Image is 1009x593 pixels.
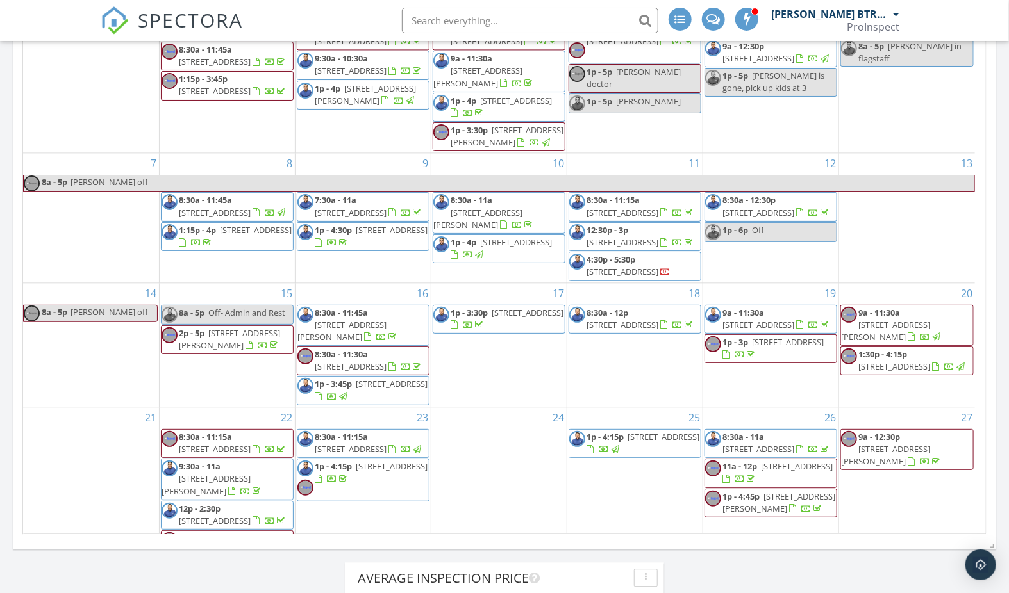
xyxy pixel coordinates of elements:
a: 1p - 4:15p [STREET_ADDRESS] [587,431,699,455]
span: 1p - 3:30p [451,124,488,136]
a: Go to September 26, 2025 [822,407,838,428]
a: 8:30a - 12:30p [STREET_ADDRESS] [705,192,837,221]
img: image.png [569,307,585,323]
span: [STREET_ADDRESS] [722,53,794,64]
span: 7:30a - 11a [315,194,356,206]
a: Go to September 16, 2025 [414,283,431,304]
span: 11a - 12p [722,460,757,472]
span: [STREET_ADDRESS] [356,460,428,472]
a: 1:30p - 4:15p [STREET_ADDRESS] [840,346,974,375]
img: image.png [433,53,449,69]
a: Go to September 22, 2025 [278,407,295,428]
span: 1p - 5p [587,95,612,107]
span: [STREET_ADDRESS] [752,336,824,348]
span: 8:30a - 11a [722,431,764,443]
span: Off- Admin and Rest [208,307,285,318]
span: [STREET_ADDRESS] [722,443,794,455]
a: 1p - 4p [STREET_ADDRESS][PERSON_NAME] [297,81,429,110]
a: 9a - 12:30p [STREET_ADDRESS] [705,38,837,67]
span: [STREET_ADDRESS] [179,443,251,455]
span: [STREET_ADDRESS] [722,319,794,330]
a: 1p - 3:45p [STREET_ADDRESS] [315,378,428,402]
img: image.png [297,194,313,210]
span: 8:30a - 11:45a [179,44,232,55]
a: 1p - 3:30p [STREET_ADDRESS] [161,530,294,559]
a: Go to September 20, 2025 [958,283,975,304]
a: 1:15p - 3:45p [STREET_ADDRESS] [179,73,287,97]
a: 9a - 11:30a [STREET_ADDRESS][PERSON_NAME] [433,51,565,92]
div: [PERSON_NAME] BTR# 43777 [772,8,890,20]
img: image.png [433,194,449,210]
td: Go to September 12, 2025 [703,153,839,282]
img: _original_size___original_size__proinspect_640__500_px.png [162,327,178,343]
span: 8:30a - 11:15a [179,431,232,443]
img: The Best Home Inspection Software - Spectora [101,6,129,35]
a: 8:30a - 11:15a [STREET_ADDRESS] [569,192,701,221]
img: _original_size___original_size__proinspect_640__500_px.png [569,66,585,82]
span: [STREET_ADDRESS] [179,515,251,526]
a: 8:30a - 11:15a [STREET_ADDRESS] [297,429,429,458]
span: 1p - 3p [722,336,748,348]
span: [PERSON_NAME] [616,95,681,107]
a: 1:30p - 4:15p [STREET_ADDRESS] [858,348,967,372]
a: 9a - 11:30a [STREET_ADDRESS] [722,307,831,330]
a: 1p - 3:45p [STREET_ADDRESS] [297,376,429,405]
td: Go to September 9, 2025 [295,153,431,282]
a: 9:30a - 10:30a [STREET_ADDRESS] [297,51,429,79]
span: [STREET_ADDRESS] [761,460,833,472]
a: 8:30a - 11:30a [STREET_ADDRESS] [297,346,429,375]
span: 1p - 5p [587,66,612,77]
span: [STREET_ADDRESS] [356,224,428,236]
a: 1p - 3p [STREET_ADDRESS] [705,334,837,363]
a: 12p - 2:30p [STREET_ADDRESS] [161,501,294,530]
a: 9a - 12:30p [STREET_ADDRESS][PERSON_NAME] [841,431,942,467]
a: Go to September 7, 2025 [148,153,159,174]
span: [STREET_ADDRESS] [179,56,251,67]
span: 8:30a - 11:45a [315,307,368,318]
a: 9a - 12:30p [STREET_ADDRESS][PERSON_NAME] [840,429,974,471]
img: _original_size___original_size__proinspect_640__500_px.png [162,431,178,447]
td: Go to September 26, 2025 [703,407,839,561]
a: 8:30a - 11:45a [STREET_ADDRESS] [179,194,287,218]
a: 4:30p - 5:30p [STREET_ADDRESS] [587,254,671,277]
span: [STREET_ADDRESS] [480,95,552,106]
img: image.png [162,503,178,519]
a: 8:30a - 11:15a [STREET_ADDRESS] [179,431,287,455]
span: 1p - 4p [315,83,340,94]
div: ProInspect [847,20,900,33]
span: [STREET_ADDRESS] [179,207,251,218]
td: Go to September 15, 2025 [159,282,295,407]
td: Go to September 22, 2025 [159,407,295,561]
span: [STREET_ADDRESS][PERSON_NAME] [433,207,522,231]
img: image.png [162,224,178,240]
span: 9a - 12:30p [858,431,900,443]
span: 1p - 4:15p [587,431,624,443]
span: 1p - 4:45p [722,491,760,502]
span: [STREET_ADDRESS] [315,361,387,372]
span: 4:30p - 5:30p [587,254,635,265]
a: 8:30a - 11a [STREET_ADDRESS][PERSON_NAME] [433,194,535,230]
a: 8:30a - 12:30p [STREET_ADDRESS] [722,194,831,218]
span: [STREET_ADDRESS] [220,532,292,544]
span: 1p - 4:15p [315,460,352,472]
span: [STREET_ADDRESS] [356,378,428,389]
span: 9:30a - 10:30a [315,53,368,64]
a: 9a - 11:30a [STREET_ADDRESS] [705,305,837,334]
span: Off [752,224,764,236]
span: [STREET_ADDRESS][PERSON_NAME] [451,124,563,148]
a: 8:30a - 11:45a [STREET_ADDRESS] [179,44,287,67]
img: image.png [433,236,449,252]
span: 1p - 3:45p [315,378,352,389]
a: 8:30a - 11a [STREET_ADDRESS][PERSON_NAME] [433,192,565,234]
span: [STREET_ADDRESS] [315,443,387,455]
img: _original_size___original_size__proinspect_640__500_px.png [162,44,178,60]
img: _original_size___original_size__proinspect_640__500_px.png [705,336,721,352]
td: Go to September 25, 2025 [567,407,703,561]
a: 1p - 3:30p [STREET_ADDRESS] [451,307,563,330]
img: _original_size___original_size__proinspect_640__500_px.png [841,348,857,364]
a: 8:30a - 11:15a [STREET_ADDRESS] [161,429,294,458]
a: 1:15p - 4p [STREET_ADDRESS] [179,224,292,248]
img: _original_size___original_size__proinspect_640__500_px.png [24,305,40,321]
a: Go to September 23, 2025 [414,407,431,428]
span: 1p - 4p [451,236,476,248]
